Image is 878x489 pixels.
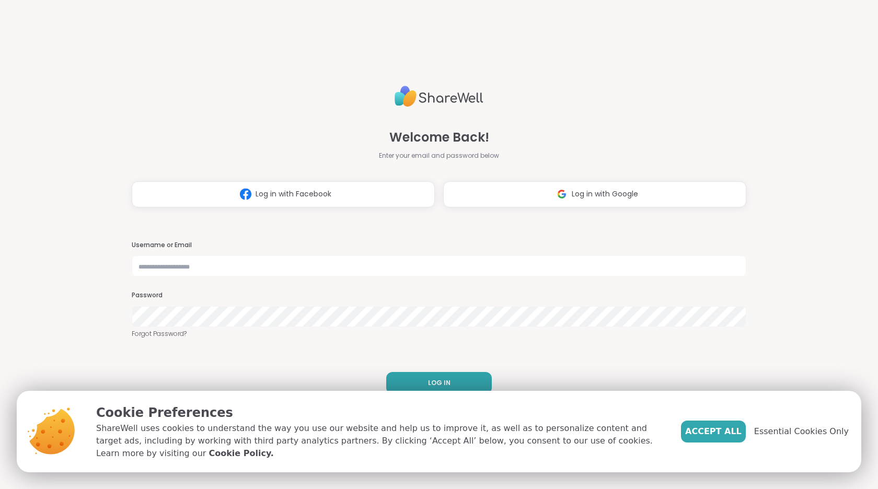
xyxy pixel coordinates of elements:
span: Log in with Facebook [256,189,331,200]
span: Enter your email and password below [379,151,499,160]
h3: Username or Email [132,241,746,250]
a: Cookie Policy. [209,447,273,460]
span: Log in with Google [572,189,638,200]
p: Cookie Preferences [96,403,664,422]
p: ShareWell uses cookies to understand the way you use our website and help us to improve it, as we... [96,422,664,460]
span: Welcome Back! [389,128,489,147]
img: ShareWell Logomark [236,184,256,204]
button: Log in with Facebook [132,181,435,207]
a: Forgot Password? [132,329,746,339]
span: LOG IN [428,378,450,388]
img: ShareWell Logomark [552,184,572,204]
button: Accept All [681,421,746,443]
span: Accept All [685,425,742,438]
button: Log in with Google [443,181,746,207]
img: ShareWell Logo [395,81,483,111]
span: Essential Cookies Only [754,425,849,438]
button: LOG IN [386,372,492,394]
h3: Password [132,291,746,300]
